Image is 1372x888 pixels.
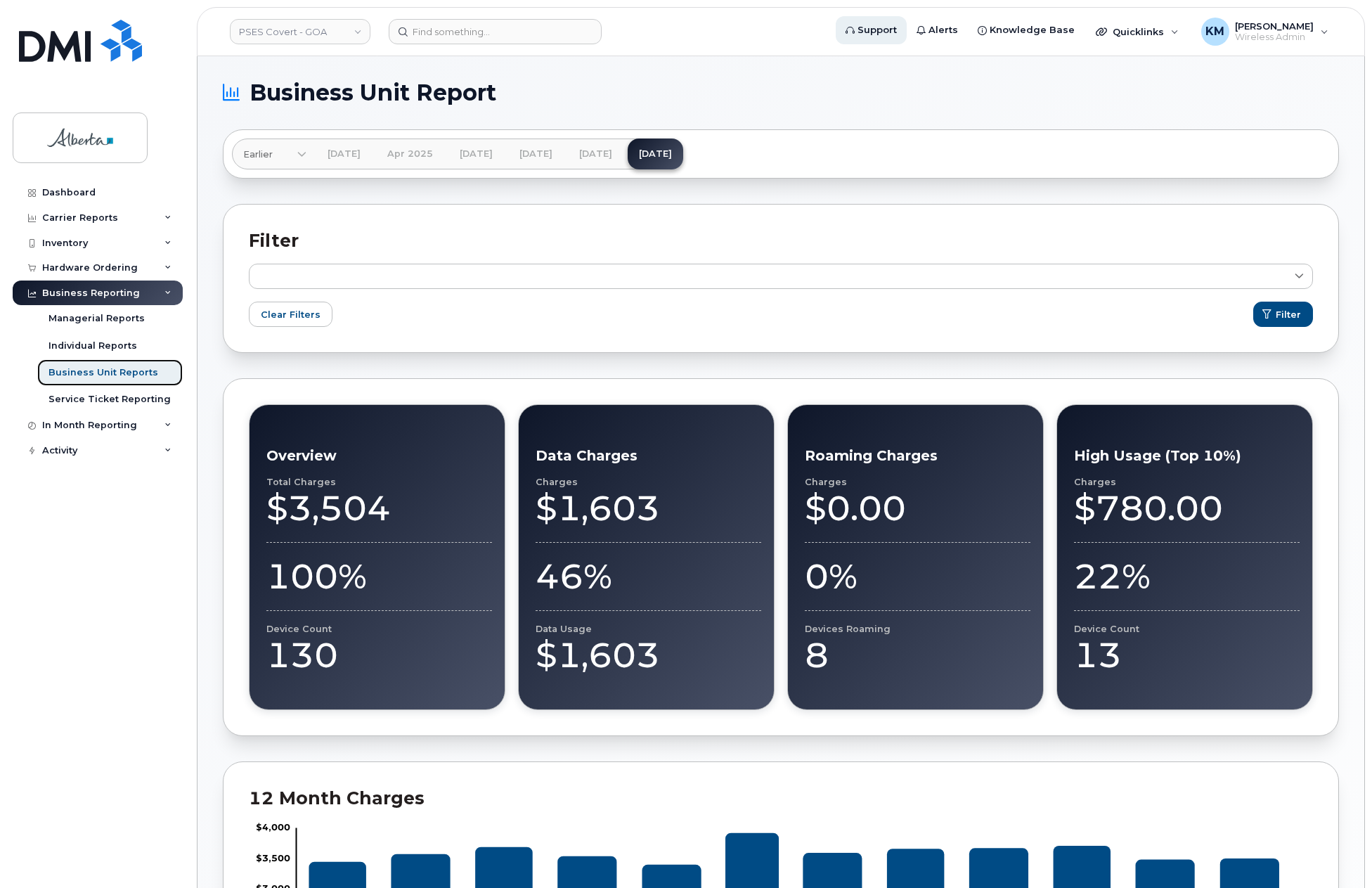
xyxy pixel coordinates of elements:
[1074,624,1300,634] div: Device Count
[1074,555,1300,598] div: 22%
[805,555,1030,598] div: 0%
[1074,447,1300,464] h3: High Usage (Top 10%)
[376,139,444,169] a: Apr 2025
[536,555,761,598] div: 46%
[249,302,332,327] button: Clear Filters
[249,787,1313,809] h2: 12 Month Charges
[266,634,492,676] div: 130
[1074,634,1300,676] div: 13
[266,624,492,634] div: Device Count
[536,624,761,634] div: Data Usage
[232,139,306,169] a: Earlier
[508,139,564,169] a: [DATE]
[266,447,492,464] h3: Overview
[266,487,492,529] div: $3,504
[805,447,1030,464] h3: Roaming Charges
[1253,302,1313,327] button: Filter
[256,822,290,832] tspan: $4,000
[536,487,761,529] div: $1,603
[805,487,1030,529] div: $0.00
[536,634,761,676] div: $1,603
[805,477,1030,487] div: Charges
[536,447,761,464] h3: Data Charges
[316,139,372,169] a: [DATE]
[628,139,683,169] a: [DATE]
[266,555,492,598] div: 100%
[249,230,1313,251] h2: Filter
[568,139,623,169] a: [DATE]
[243,148,273,161] span: Earlier
[805,624,1030,634] div: Devices Roaming
[448,139,504,169] a: [DATE]
[256,853,290,863] tspan: $3,500
[1074,487,1300,529] div: $780.00
[536,477,761,487] div: Charges
[1074,477,1300,487] div: Charges
[250,82,496,103] span: Business Unit Report
[805,634,1030,676] div: 8
[1276,308,1301,321] span: Filter
[266,477,492,487] div: Total Charges
[261,308,321,321] span: Clear Filters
